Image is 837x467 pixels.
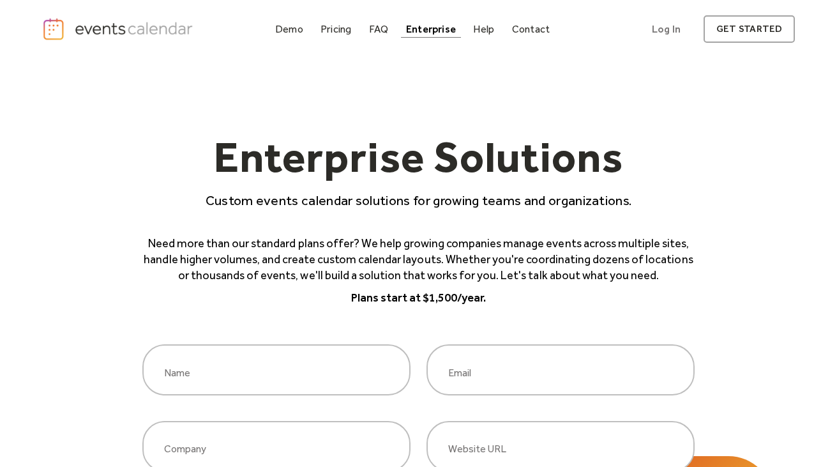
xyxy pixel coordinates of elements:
h1: Enterprise Solutions [142,135,695,191]
a: Help [468,20,499,38]
a: Contact [507,20,555,38]
p: Custom events calendar solutions for growing teams and organizations. [142,191,695,210]
div: Pricing [320,26,352,33]
a: Pricing [315,20,357,38]
a: Log In [639,15,693,43]
a: Demo [270,20,308,38]
a: get started [704,15,795,43]
a: Enterprise [401,20,461,38]
a: home [42,17,197,41]
a: FAQ [364,20,394,38]
p: Plans start at $1,500/year. [142,290,695,306]
p: Need more than our standard plans offer? We help growing companies manage events across multiple ... [142,236,695,284]
div: Enterprise [406,26,456,33]
div: Demo [275,26,303,33]
div: Contact [512,26,550,33]
div: FAQ [369,26,389,33]
div: Help [473,26,494,33]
